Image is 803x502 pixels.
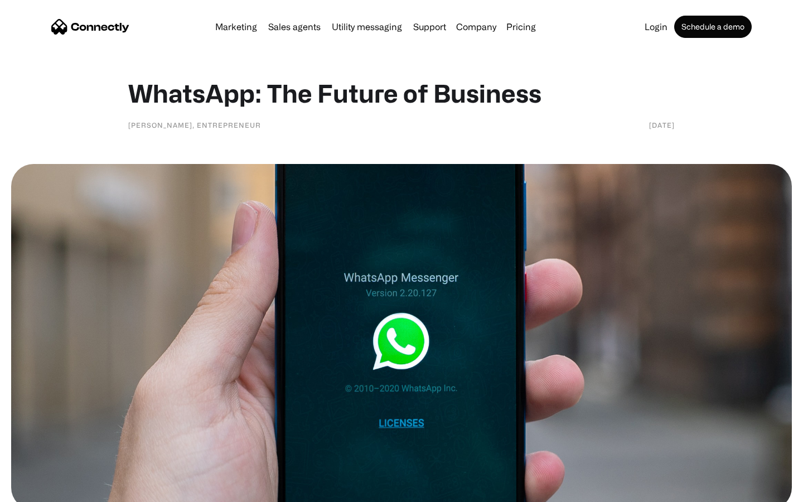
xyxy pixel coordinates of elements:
a: Pricing [502,22,540,31]
a: Utility messaging [327,22,407,31]
aside: Language selected: English [11,482,67,498]
a: Sales agents [264,22,325,31]
div: Company [456,19,496,35]
a: home [51,18,129,35]
div: [DATE] [649,119,675,131]
a: Login [640,22,672,31]
div: [PERSON_NAME], Entrepreneur [128,119,261,131]
a: Support [409,22,451,31]
a: Marketing [211,22,262,31]
ul: Language list [22,482,67,498]
a: Schedule a demo [674,16,752,38]
h1: WhatsApp: The Future of Business [128,78,675,108]
div: Company [453,19,500,35]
